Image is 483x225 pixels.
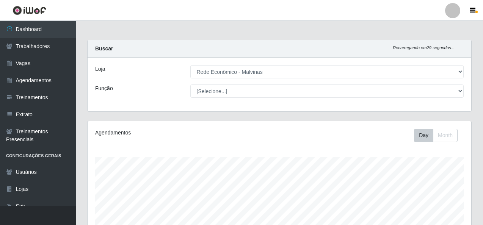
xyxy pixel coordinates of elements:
strong: Buscar [95,45,113,52]
label: Loja [95,65,105,73]
div: First group [414,129,458,142]
div: Toolbar with button groups [414,129,464,142]
button: Day [414,129,433,142]
div: Agendamentos [95,129,242,137]
img: CoreUI Logo [13,6,46,15]
label: Função [95,84,113,92]
i: Recarregando em 29 segundos... [393,45,455,50]
button: Month [433,129,458,142]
